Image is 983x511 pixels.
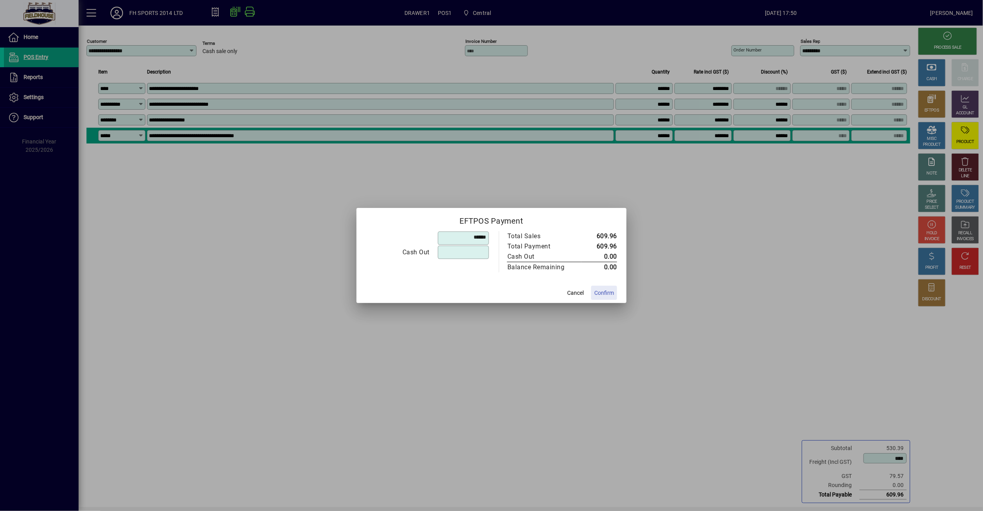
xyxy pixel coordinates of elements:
td: 609.96 [581,231,617,241]
td: Total Sales [507,231,581,241]
div: Balance Remaining [507,263,573,272]
td: Total Payment [507,241,581,252]
button: Confirm [591,286,617,300]
span: Cancel [567,289,584,297]
div: Cash Out [366,248,430,257]
div: Cash Out [507,252,573,261]
td: 609.96 [581,241,617,252]
h2: EFTPOS Payment [356,208,627,231]
button: Cancel [563,286,588,300]
span: Confirm [594,289,614,297]
td: 0.00 [581,262,617,273]
td: 0.00 [581,252,617,262]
